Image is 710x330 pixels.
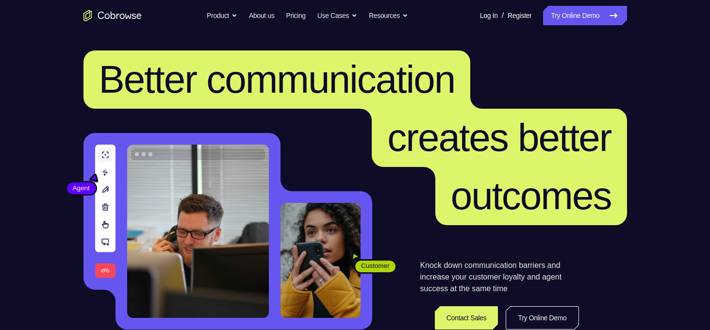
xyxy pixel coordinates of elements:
[435,306,498,330] a: Contact Sales
[127,145,269,318] img: A customer support agent talking on the phone
[249,6,274,25] a: About us
[286,6,305,25] a: Pricing
[502,10,504,21] span: /
[207,6,237,25] button: Product
[508,6,531,25] a: Register
[451,174,611,217] span: outcomes
[281,203,361,318] img: A customer holding their phone
[369,6,408,25] button: Resources
[420,260,579,295] p: Knock down communication barriers and increase your customer loyalty and agent success at the sam...
[506,306,578,330] a: Try Online Demo
[543,6,627,25] a: Try Online Demo
[317,6,357,25] button: Use Cases
[99,58,455,101] span: Better communication
[387,116,611,159] span: creates better
[83,10,142,21] a: Go to the home page
[480,6,498,25] a: Log In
